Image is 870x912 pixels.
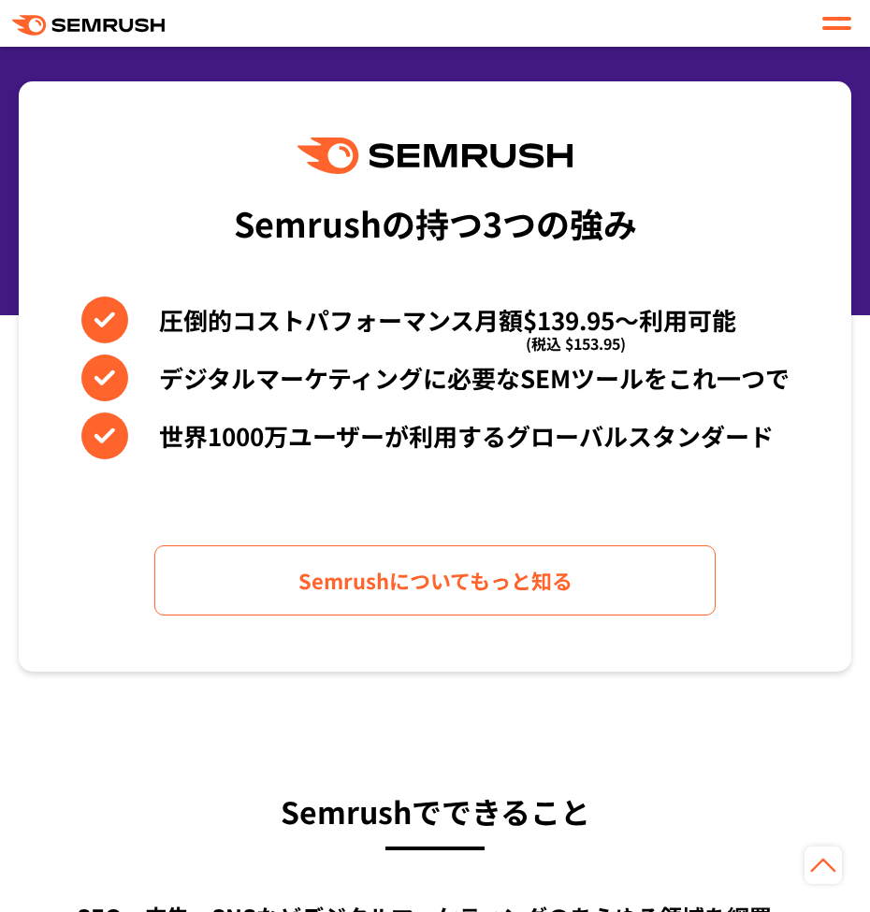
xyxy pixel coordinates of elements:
[297,138,573,174] img: Semrush
[234,188,637,257] div: Semrushの持つ3つの強み
[81,297,790,343] li: 圧倒的コストパフォーマンス月額$139.95〜利用可能
[19,786,851,836] h3: Semrushでできること
[526,320,626,367] span: (税込 $153.95)
[154,545,716,615] a: Semrushについてもっと知る
[81,355,790,401] li: デジタルマーケティングに必要なSEMツールをこれ一つで
[298,564,573,597] span: Semrushについてもっと知る
[81,413,790,459] li: 世界1000万ユーザーが利用するグローバルスタンダード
